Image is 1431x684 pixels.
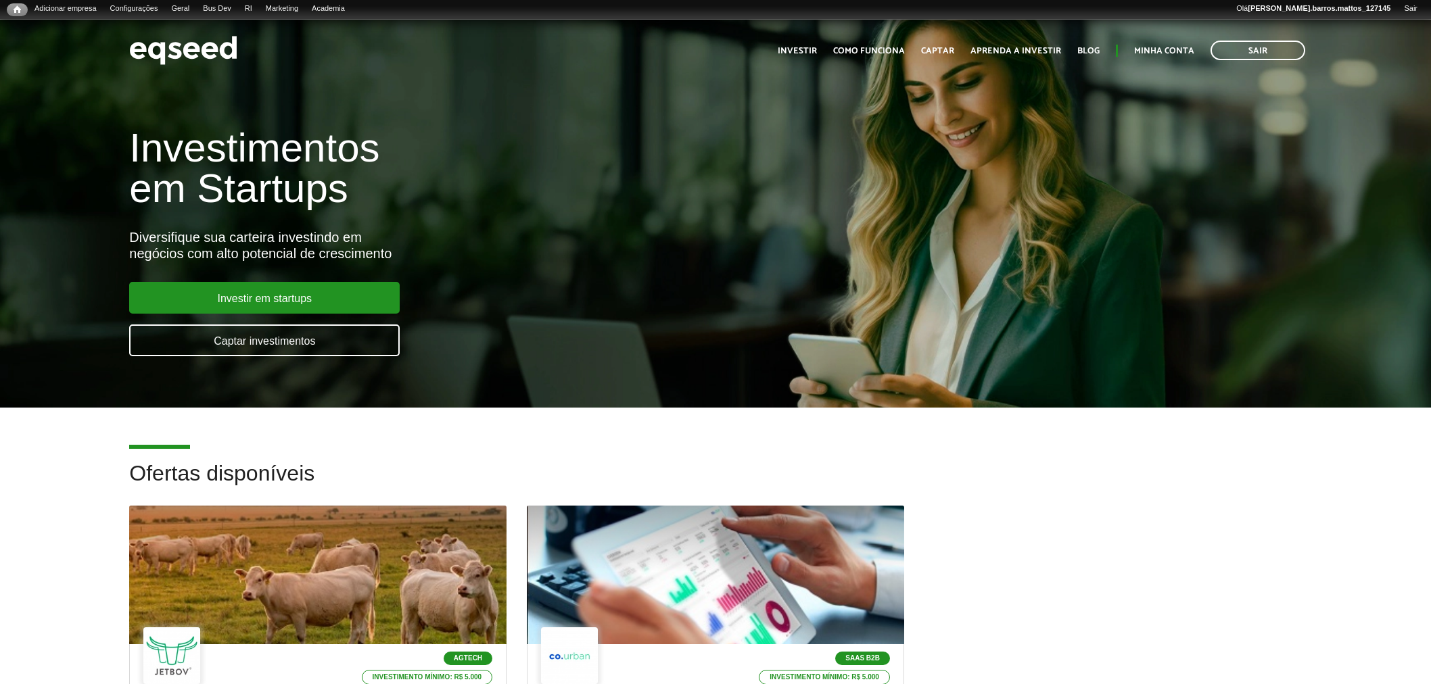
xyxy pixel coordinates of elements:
[1248,4,1390,12] strong: [PERSON_NAME].barros.mattos_127145
[1134,47,1194,55] a: Minha conta
[444,652,492,665] p: Agtech
[259,3,305,14] a: Marketing
[129,462,1301,506] h2: Ofertas disponíveis
[28,3,103,14] a: Adicionar empresa
[921,47,954,55] a: Captar
[778,47,817,55] a: Investir
[238,3,259,14] a: RI
[1397,3,1424,14] a: Sair
[305,3,352,14] a: Academia
[1229,3,1397,14] a: Olá[PERSON_NAME].barros.mattos_127145
[835,652,890,665] p: SaaS B2B
[129,282,400,314] a: Investir em startups
[129,229,824,262] div: Diversifique sua carteira investindo em negócios com alto potencial de crescimento
[14,5,21,14] span: Início
[103,3,165,14] a: Configurações
[1211,41,1305,60] a: Sair
[970,47,1061,55] a: Aprenda a investir
[129,32,237,68] img: EqSeed
[7,3,28,16] a: Início
[164,3,196,14] a: Geral
[196,3,238,14] a: Bus Dev
[129,128,824,209] h1: Investimentos em Startups
[129,324,400,356] a: Captar investimentos
[1077,47,1100,55] a: Blog
[833,47,905,55] a: Como funciona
